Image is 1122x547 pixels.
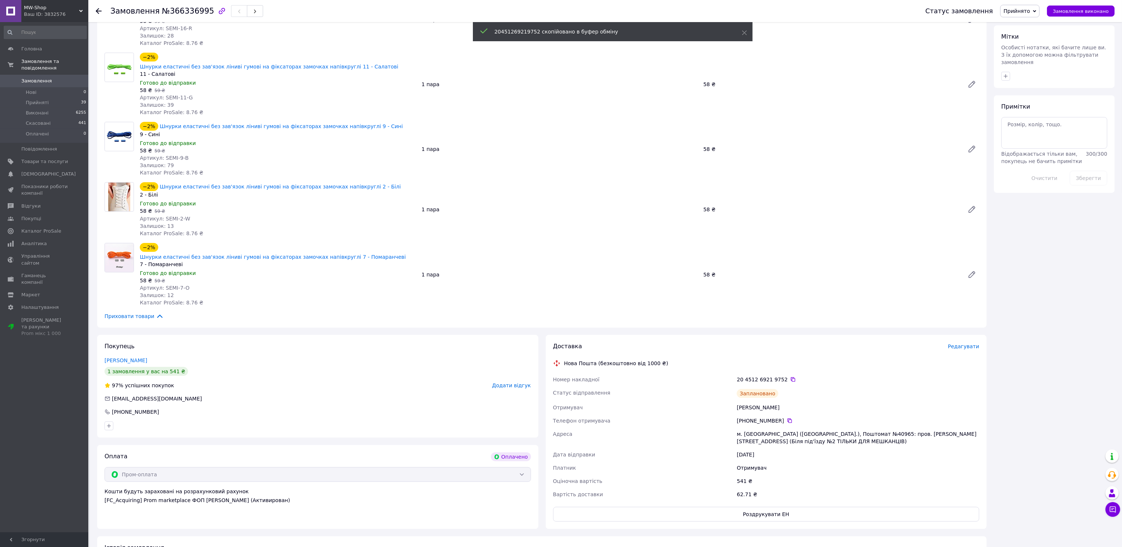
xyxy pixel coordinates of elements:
[419,269,701,280] div: 1 пара
[26,131,49,137] span: Оплачені
[140,254,406,260] a: Шнурки еластичні без зав'язок ліниві гумові на фіксаторах замочках напівкруглі 7 - Помаранчеві
[21,304,59,311] span: Налаштування
[105,55,134,80] img: Шнурки еластичні без зав'язок ліниві гумові на фіксаторах замочках напівкруглі 11 - Салатові
[140,208,152,214] span: 58 ₴
[105,357,147,363] a: [PERSON_NAME]
[105,343,135,350] span: Покупець
[737,417,979,424] div: [PHONE_NUMBER]
[140,300,203,306] span: Каталог ProSale: 8.76 ₴
[419,204,701,215] div: 1 пара
[492,382,531,388] span: Додати відгук
[553,343,582,350] span: Доставка
[21,330,68,337] div: Prom мікс 1 000
[155,88,165,93] span: 59 ₴
[21,272,68,286] span: Гаманець компанії
[700,144,962,154] div: 58 ₴
[21,203,40,209] span: Відгуки
[965,267,979,282] a: Редагувати
[140,170,203,176] span: Каталог ProSale: 8.76 ₴
[553,405,583,410] span: Отримувач
[81,99,86,106] span: 39
[140,285,190,291] span: Артикул: SEMI-7-O
[735,461,981,474] div: Отримувач
[553,431,573,437] span: Адреса
[105,367,188,376] div: 1 замовлення у вас на 541 ₴
[700,269,962,280] div: 58 ₴
[4,26,87,39] input: Пошук
[21,215,41,222] span: Покупці
[965,77,979,92] a: Редагувати
[553,377,600,382] span: Номер накладної
[140,201,196,207] span: Готово до відправки
[1001,151,1082,164] span: Відображається тільки вам, покупець не бачить примітки
[140,64,399,70] a: Шнурки еластичні без зав'язок ліниві гумові на фіксаторах замочках напівкруглі 11 - Салатові
[140,109,203,115] span: Каталог ProSale: 8.76 ₴
[1047,6,1115,17] button: Замовлення виконано
[24,11,88,18] div: Ваш ID: 3832576
[21,171,76,177] span: [DEMOGRAPHIC_DATA]
[21,183,68,197] span: Показники роботи компанії
[155,148,165,153] span: 59 ₴
[155,278,165,283] span: 59 ₴
[26,99,49,106] span: Прийняті
[78,120,86,127] span: 441
[1004,8,1030,14] span: Прийнято
[140,53,158,61] div: −2%
[965,142,979,156] a: Редагувати
[140,122,158,131] div: −2%
[735,427,981,448] div: м. [GEOGRAPHIC_DATA] ([GEOGRAPHIC_DATA].), Поштомат №40965: пров. [PERSON_NAME][STREET_ADDRESS] (...
[76,110,86,116] span: 6255
[26,120,51,127] span: Скасовані
[562,360,670,367] div: Нова Пошта (безкоштовно від 1000 ₴)
[140,33,174,39] span: Залишок: 28
[110,7,160,15] span: Замовлення
[140,148,152,153] span: 58 ₴
[84,89,86,96] span: 0
[24,4,79,11] span: MW-Shop
[1053,8,1109,14] span: Замовлення виконано
[491,452,531,461] div: Оплачено
[140,40,203,46] span: Каталог ProSale: 8.76 ₴
[21,58,88,71] span: Замовлення та повідомлення
[105,453,127,460] span: Оплата
[553,452,595,458] span: Дата відправки
[700,79,962,89] div: 58 ₴
[21,228,61,234] span: Каталог ProSale
[925,7,993,15] div: Статус замовлення
[1105,502,1120,517] button: Чат з покупцем
[140,140,196,146] span: Готово до відправки
[21,253,68,266] span: Управління сайтом
[735,448,981,461] div: [DATE]
[21,78,52,84] span: Замовлення
[112,396,202,402] span: [EMAIL_ADDRESS][DOMAIN_NAME]
[140,182,158,191] div: −2%
[140,80,196,86] span: Готово до відправки
[419,144,701,154] div: 1 пара
[1001,33,1019,40] span: Мітки
[735,401,981,414] div: [PERSON_NAME]
[105,497,531,504] div: [FC_Acquiring] Prom marketplace ФОП [PERSON_NAME] (Активирован)
[495,28,723,35] div: 20451269219752 скопійовано в буфер обміну
[735,474,981,488] div: 541 ₴
[140,131,416,138] div: 9 - Сині
[140,230,203,236] span: Каталог ProSale: 8.76 ₴
[155,209,165,214] span: 59 ₴
[553,491,603,497] span: Вартість доставки
[737,376,979,383] div: 20 4512 6921 9752
[140,70,416,78] div: 11 - Салатові
[105,125,134,148] img: Шнурки еластичні без зав'язок ліниві гумові на фіксаторах замочках напівкруглі 9 - Сині
[21,146,57,152] span: Повідомлення
[737,389,778,398] div: Заплановано
[1001,45,1106,65] span: Особисті нотатки, які бачите лише ви. З їх допомогою можна фільтрувати замовлення
[553,418,610,424] span: Телефон отримувача
[735,488,981,501] div: 62.71 ₴
[553,465,576,471] span: Платник
[553,478,602,484] span: Оціночна вартість
[21,240,47,247] span: Аналітика
[140,95,193,100] span: Артикул: SEMI-11-G
[160,184,401,190] a: Шнурки еластичні без зав'язок ліниві гумові на фіксаторах замочках напівкруглі 2 - Білі
[140,155,189,161] span: Артикул: SEMI-9-B
[21,292,40,298] span: Маркет
[160,123,403,129] a: Шнурки еластичні без зав'язок ліниві гумові на фіксаторах замочках напівкруглі 9 - Сині
[965,202,979,217] a: Редагувати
